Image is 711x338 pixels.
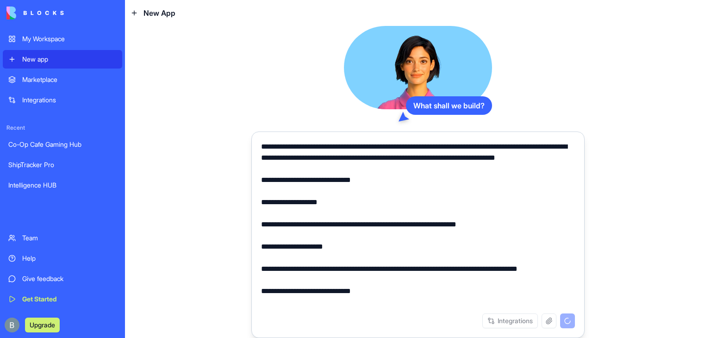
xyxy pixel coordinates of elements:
[3,50,122,69] a: New app
[3,70,122,89] a: Marketplace
[8,160,117,169] div: ShipTracker Pro
[406,96,492,115] div: What shall we build?
[3,135,122,154] a: Co-Op Cafe Gaming Hub
[3,249,122,268] a: Help
[3,156,122,174] a: ShipTracker Pro
[22,233,117,243] div: Team
[3,91,122,109] a: Integrations
[22,75,117,84] div: Marketplace
[143,7,175,19] span: New App
[22,34,117,44] div: My Workspace
[22,95,117,105] div: Integrations
[3,176,122,194] a: Intelligence HUB
[25,318,60,332] button: Upgrade
[3,269,122,288] a: Give feedback
[3,30,122,48] a: My Workspace
[3,124,122,131] span: Recent
[25,320,60,329] a: Upgrade
[22,254,117,263] div: Help
[22,294,117,304] div: Get Started
[22,55,117,64] div: New app
[5,318,19,332] img: ACg8ocIug40qN1SCXJiinWdltW7QsPxROn8ZAVDlgOtPD8eQfXIZmw=s96-c
[22,274,117,283] div: Give feedback
[8,181,117,190] div: Intelligence HUB
[3,229,122,247] a: Team
[8,140,117,149] div: Co-Op Cafe Gaming Hub
[3,290,122,308] a: Get Started
[6,6,64,19] img: logo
